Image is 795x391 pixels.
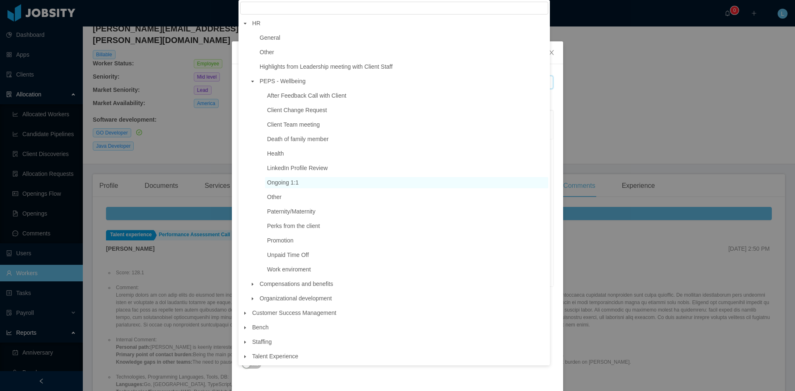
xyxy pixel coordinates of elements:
[265,177,548,188] span: Ongoing 1:1
[243,311,247,315] i: icon: caret-down
[258,278,548,290] span: Compensations and benefits
[265,163,548,174] span: LinkedIn Profile Review
[243,340,247,344] i: icon: caret-down
[252,338,272,345] span: Staffing
[258,76,548,87] span: PEPS - Wellbeing
[258,61,548,72] span: Highlights from Leadership meeting with Client Staff
[251,79,255,84] i: icon: caret-down
[267,121,320,128] span: Client Team meeting
[265,221,548,232] span: Perks from the client
[250,307,548,319] span: Customer Success Management
[265,264,548,275] span: Work enviroment
[250,18,548,29] span: HR
[265,206,548,217] span: Paternity/Maternity
[260,63,393,70] span: Highlights from Leadership meeting with Client Staff
[265,235,548,246] span: Promotion
[243,355,247,359] i: icon: caret-down
[251,282,255,286] i: icon: caret-down
[267,107,327,113] span: Client Change Request
[267,266,311,273] span: Work enviroment
[265,192,548,203] span: Other
[540,41,563,65] button: Close
[251,297,255,301] i: icon: caret-down
[267,237,294,244] span: Promotion
[260,49,274,55] span: Other
[267,179,299,186] span: Ongoing 1:1
[250,322,548,333] span: Bench
[267,223,320,229] span: Perks from the client
[267,92,346,99] span: After Feedback Call with Client
[265,90,548,101] span: After Feedback Call with Client
[267,194,282,200] span: Other
[243,326,247,330] i: icon: caret-down
[250,336,548,348] span: Staffing
[252,353,298,360] span: Talent Experience
[258,47,548,58] span: Other
[265,119,548,130] span: Client Team meeting
[548,49,555,56] i: icon: close
[258,32,548,43] span: General
[265,249,548,261] span: Unpaid Time Off
[267,150,284,157] span: Health
[243,22,247,26] i: icon: caret-down
[267,208,316,215] span: Paternity/Maternity
[258,293,548,304] span: Organizational development
[267,136,329,142] span: Death of family member
[250,351,548,362] span: Talent Experience
[265,148,548,159] span: Health
[252,20,260,26] span: HR
[267,252,309,258] span: Unpaid Time Off
[267,165,328,171] span: LinkedIn Profile Review
[260,78,306,84] span: PEPS - Wellbeing
[260,295,332,302] span: Organizational development
[260,34,280,41] span: General
[265,105,548,116] span: Client Change Request
[240,2,548,14] input: filter select
[252,324,269,331] span: Bench
[252,309,336,316] span: Customer Success Management
[265,134,548,145] span: Death of family member
[260,281,333,287] span: Compensations and benefits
